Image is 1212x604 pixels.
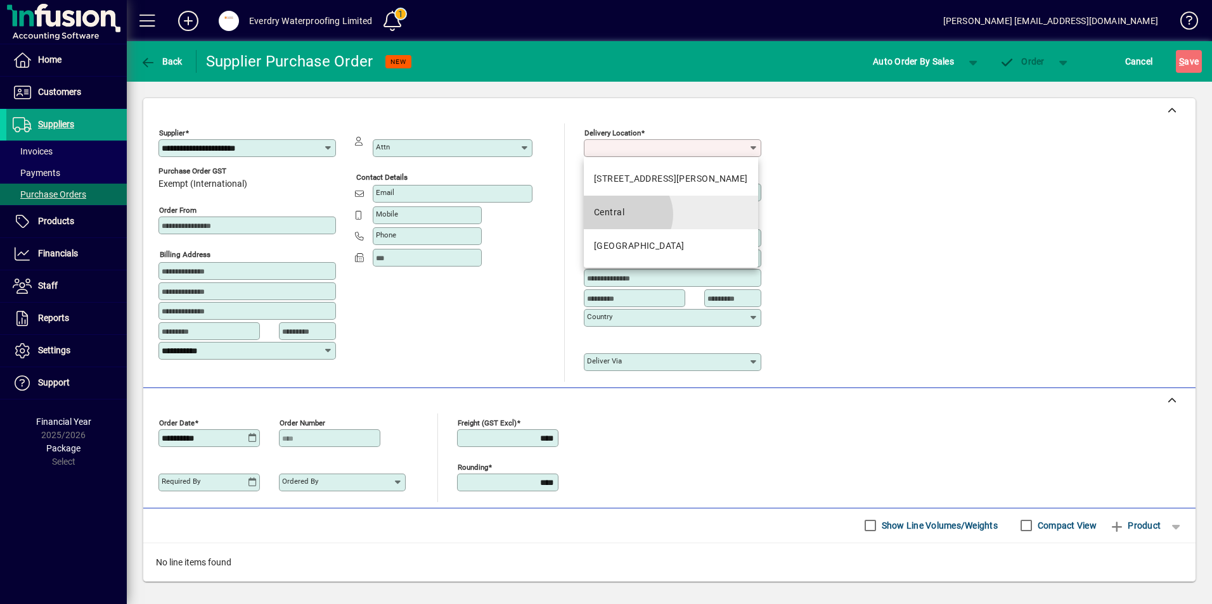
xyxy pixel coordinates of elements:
[206,51,373,72] div: Supplier Purchase Order
[587,312,612,321] mat-label: Country
[458,462,488,471] mat-label: Rounding
[594,206,624,219] div: Central
[1125,51,1153,72] span: Cancel
[282,477,318,486] mat-label: Ordered by
[594,239,684,253] div: [GEOGRAPHIC_DATA]
[249,11,372,31] div: Everdry Waterproofing Limited
[140,56,183,66] span: Back
[159,206,197,215] mat-label: Order from
[38,87,81,97] span: Customers
[584,196,758,229] mat-option: Central
[458,418,517,427] mat-label: Freight (GST excl)
[6,77,127,108] a: Customers
[873,51,954,72] span: Auto Order By Sales
[38,119,74,129] span: Suppliers
[1000,56,1045,66] span: Order
[6,303,127,334] a: Reports
[1176,50,1202,73] button: Save
[376,142,390,151] mat-label: Attn
[38,345,70,355] span: Settings
[137,50,186,73] button: Back
[143,543,1196,582] div: No line items found
[1122,50,1156,73] button: Cancel
[1109,515,1161,536] span: Product
[6,335,127,367] a: Settings
[162,477,200,486] mat-label: Required by
[867,50,960,73] button: Auto Order By Sales
[1179,56,1184,66] span: S
[1103,514,1167,537] button: Product
[36,417,91,427] span: Financial Year
[168,9,209,32] button: Add
[38,313,69,323] span: Reports
[1171,3,1196,44] a: Knowledge Base
[38,280,58,291] span: Staff
[6,162,127,184] a: Payments
[159,129,185,137] mat-label: Supplier
[38,377,70,387] span: Support
[376,230,396,239] mat-label: Phone
[38,216,74,226] span: Products
[209,9,249,32] button: Profile
[1035,519,1097,532] label: Compact View
[6,44,127,76] a: Home
[6,238,127,270] a: Financials
[993,50,1051,73] button: Order
[280,418,325,427] mat-label: Order number
[376,210,398,218] mat-label: Mobile
[6,206,127,237] a: Products
[1179,51,1199,72] span: ave
[159,418,195,427] mat-label: Order date
[13,189,86,199] span: Purchase Orders
[6,270,127,302] a: Staff
[6,141,127,162] a: Invoices
[158,167,247,175] span: Purchase Order GST
[13,146,53,156] span: Invoices
[6,184,127,205] a: Purchase Orders
[46,443,81,453] span: Package
[390,58,406,66] span: NEW
[594,172,748,186] div: [STREET_ADDRESS][PERSON_NAME]
[879,519,998,532] label: Show Line Volumes/Weights
[158,179,247,189] span: Exempt (International)
[38,248,78,258] span: Financials
[587,356,622,365] mat-label: Deliver via
[376,188,394,197] mat-label: Email
[584,162,758,196] mat-option: 14 Tanya Street
[6,367,127,399] a: Support
[584,229,758,263] mat-option: Queenstown
[13,168,60,178] span: Payments
[127,50,197,73] app-page-header-button: Back
[943,11,1158,31] div: [PERSON_NAME] [EMAIL_ADDRESS][DOMAIN_NAME]
[584,129,641,137] mat-label: Delivery Location
[38,54,61,65] span: Home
